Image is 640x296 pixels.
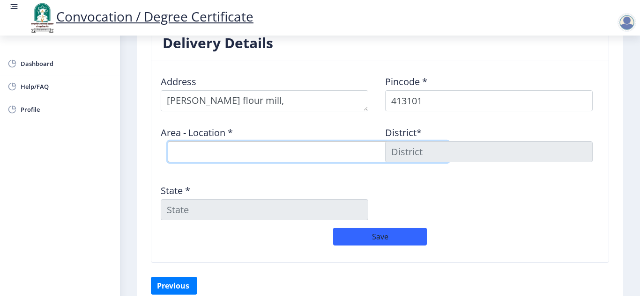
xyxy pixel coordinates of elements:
label: Area - Location * [161,128,233,137]
span: Dashboard [21,58,112,69]
h3: Delivery Details [163,34,273,52]
input: Pincode [385,90,593,111]
a: Convocation / Degree Certificate [28,7,253,25]
button: Save [333,228,427,245]
label: State * [161,186,190,195]
input: District [385,141,593,162]
label: District* [385,128,422,137]
span: Profile [21,104,112,115]
input: State [161,199,368,220]
button: Previous ‍ [151,277,197,295]
span: Help/FAQ [21,81,112,92]
label: Pincode * [385,77,427,87]
img: logo [28,2,56,34]
label: Address [161,77,196,87]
